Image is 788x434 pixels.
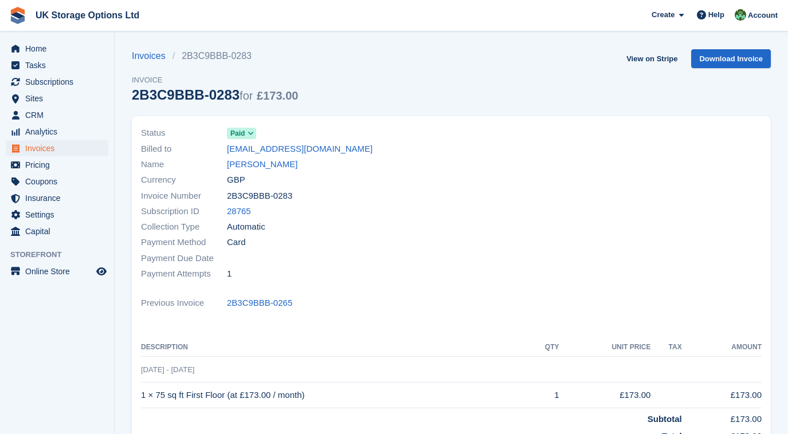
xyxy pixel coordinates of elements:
[735,9,746,21] img: Andrew Smith
[227,236,246,249] span: Card
[141,173,227,187] span: Currency
[230,128,245,139] span: Paid
[6,107,108,123] a: menu
[682,338,762,357] th: Amount
[141,365,194,374] span: [DATE] - [DATE]
[25,263,94,279] span: Online Store
[6,263,108,279] a: menu
[6,41,108,57] a: menu
[132,49,298,63] nav: breadcrumbs
[25,41,94,57] span: Home
[6,124,108,140] a: menu
[682,408,762,425] td: £173.00
[6,90,108,106] a: menu
[141,267,227,281] span: Payment Attempts
[25,140,94,156] span: Invoices
[559,382,650,408] td: £173.00
[95,265,108,278] a: Preview store
[227,190,292,203] span: 2B3C9BBB-0283
[227,297,292,310] a: 2B3C9BBB-0265
[708,9,724,21] span: Help
[622,49,682,68] a: View on Stripe
[526,382,559,408] td: 1
[141,236,227,249] span: Payment Method
[25,173,94,190] span: Coupons
[25,207,94,223] span: Settings
[240,89,253,102] span: for
[6,74,108,90] a: menu
[6,190,108,206] a: menu
[6,57,108,73] a: menu
[559,338,650,357] th: Unit Price
[25,157,94,173] span: Pricing
[141,205,227,218] span: Subscription ID
[652,9,675,21] span: Create
[227,205,251,218] a: 28765
[25,124,94,140] span: Analytics
[141,338,526,357] th: Description
[6,173,108,190] a: menu
[141,220,227,234] span: Collection Type
[648,414,682,424] strong: Subtotal
[9,7,26,24] img: stora-icon-8386f47178a22dfd0bd8f6a31ec36ba5ce8667c1dd55bd0f319d3a0aa187defe.svg
[31,6,144,25] a: UK Storage Options Ltd
[132,49,173,63] a: Invoices
[227,143,373,156] a: [EMAIL_ADDRESS][DOMAIN_NAME]
[141,252,227,265] span: Payment Due Date
[132,74,298,86] span: Invoice
[141,297,227,310] span: Previous Invoice
[6,140,108,156] a: menu
[691,49,771,68] a: Download Invoice
[132,87,298,102] div: 2B3C9BBB-0283
[682,382,762,408] td: £173.00
[227,158,297,171] a: [PERSON_NAME]
[25,223,94,239] span: Capital
[748,10,778,21] span: Account
[25,190,94,206] span: Insurance
[10,249,114,261] span: Storefront
[25,74,94,90] span: Subscriptions
[25,57,94,73] span: Tasks
[526,338,559,357] th: QTY
[141,382,526,408] td: 1 × 75 sq ft First Floor (at £173.00 / month)
[227,220,265,234] span: Automatic
[6,223,108,239] a: menu
[650,338,681,357] th: Tax
[141,143,227,156] span: Billed to
[141,158,227,171] span: Name
[141,127,227,140] span: Status
[257,89,298,102] span: £173.00
[25,90,94,106] span: Sites
[25,107,94,123] span: CRM
[6,157,108,173] a: menu
[141,190,227,203] span: Invoice Number
[6,207,108,223] a: menu
[227,127,256,140] a: Paid
[227,267,232,281] span: 1
[227,173,245,187] span: GBP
